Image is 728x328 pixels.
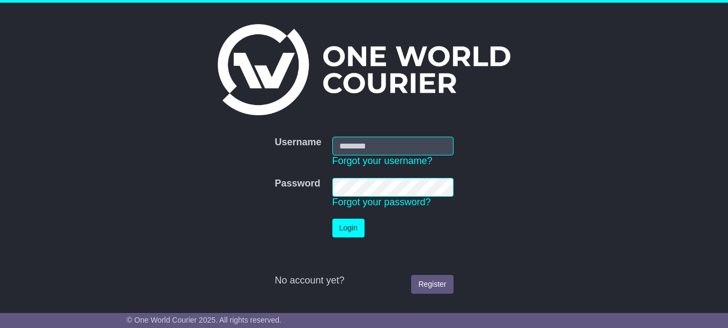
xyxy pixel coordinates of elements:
[218,24,510,115] img: One World
[332,219,365,237] button: Login
[127,316,281,324] span: © One World Courier 2025. All rights reserved.
[332,197,431,207] a: Forgot your password?
[332,155,433,166] a: Forgot your username?
[274,275,453,287] div: No account yet?
[411,275,453,294] a: Register
[274,137,321,148] label: Username
[274,178,320,190] label: Password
